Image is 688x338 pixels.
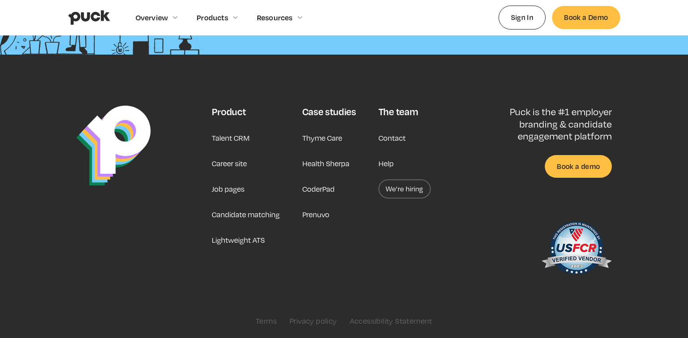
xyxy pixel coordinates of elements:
[212,154,247,173] a: Career site
[136,13,168,22] div: Overview
[378,154,394,173] a: Help
[499,6,546,29] a: Sign In
[302,106,356,118] div: Case studies
[302,154,349,173] a: Health Sherpa
[212,205,280,224] a: Candidate matching
[302,128,342,147] a: Thyme Care
[290,316,337,325] a: Privacy policy
[256,316,277,325] a: Terms
[302,205,329,224] a: Prenuvo
[552,6,620,29] a: Book a Demo
[378,179,431,198] a: We’re hiring
[197,13,228,22] div: Products
[350,316,432,325] a: Accessibility Statement
[484,106,612,142] p: Puck is the #1 employer branding & candidate engagement platform
[541,218,612,281] img: US Federal Contractor Registration System for Award Management Verified Vendor Seal
[257,13,293,22] div: Resources
[378,106,418,118] div: The team
[378,128,406,147] a: Contact
[212,179,244,198] a: Job pages
[302,179,335,198] a: CoderPad
[545,155,612,178] a: Book a demo
[212,230,265,250] a: Lightweight ATS
[212,106,246,118] div: Product
[76,106,151,186] img: Puck Logo
[212,128,250,147] a: Talent CRM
